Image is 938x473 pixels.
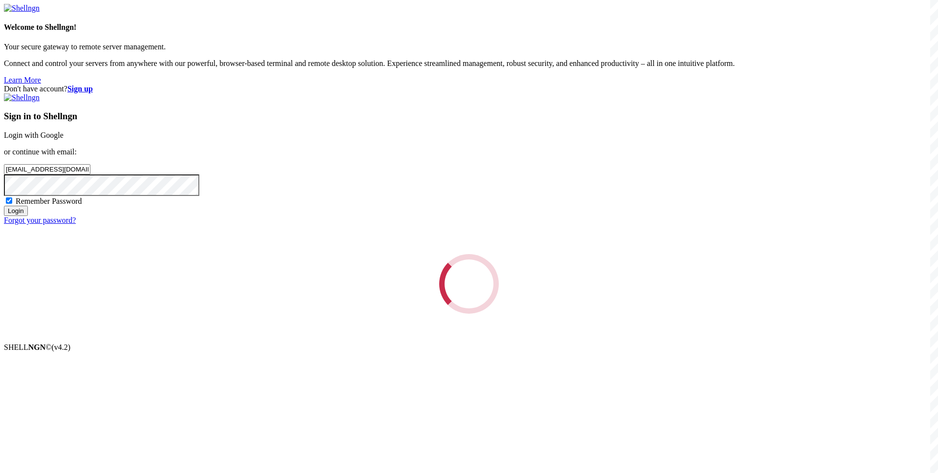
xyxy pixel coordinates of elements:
[4,4,40,13] img: Shellngn
[4,164,90,174] input: Email address
[4,85,934,93] div: Don't have account?
[4,131,64,139] a: Login with Google
[4,148,934,156] p: or continue with email:
[67,85,93,93] a: Sign up
[4,206,28,216] input: Login
[4,76,41,84] a: Learn More
[4,93,40,102] img: Shellngn
[4,343,70,351] span: SHELL ©
[4,216,76,224] a: Forgot your password?
[428,243,510,325] div: Loading...
[4,111,934,122] h3: Sign in to Shellngn
[4,59,934,68] p: Connect and control your servers from anywhere with our powerful, browser-based terminal and remo...
[4,43,934,51] p: Your secure gateway to remote server management.
[52,343,71,351] span: 4.2.0
[16,197,82,205] span: Remember Password
[6,197,12,204] input: Remember Password
[28,343,46,351] b: NGN
[4,23,934,32] h4: Welcome to Shellngn!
